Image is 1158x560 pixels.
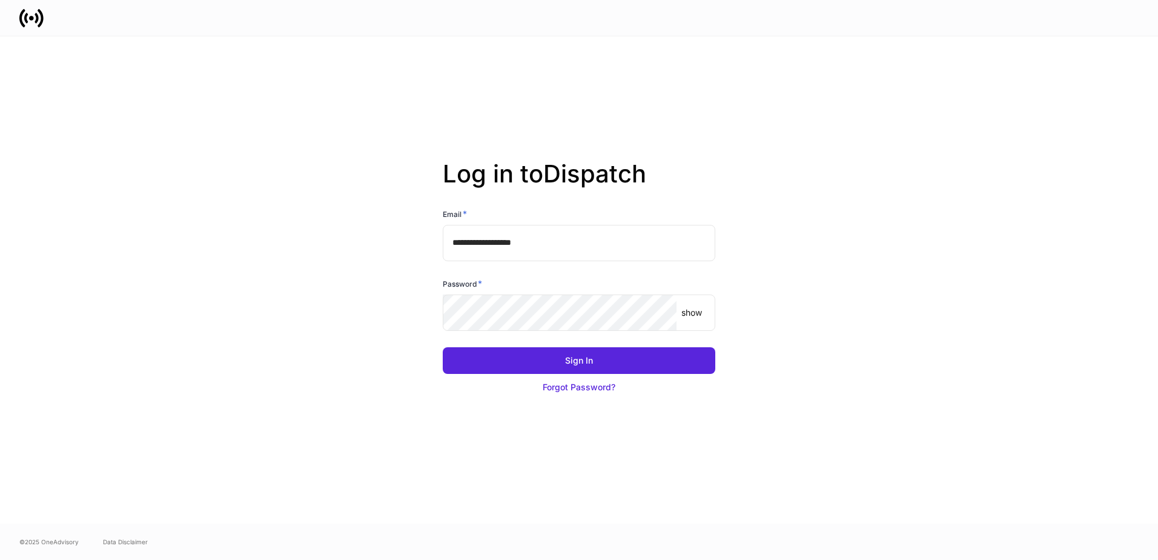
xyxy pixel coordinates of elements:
a: Data Disclaimer [103,537,148,547]
div: Forgot Password? [543,381,615,393]
h6: Password [443,278,482,290]
p: show [681,307,702,319]
div: Sign In [565,355,593,367]
h2: Log in to Dispatch [443,159,715,208]
h6: Email [443,208,467,220]
button: Sign In [443,347,715,374]
button: Forgot Password? [443,374,715,401]
span: © 2025 OneAdvisory [19,537,79,547]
